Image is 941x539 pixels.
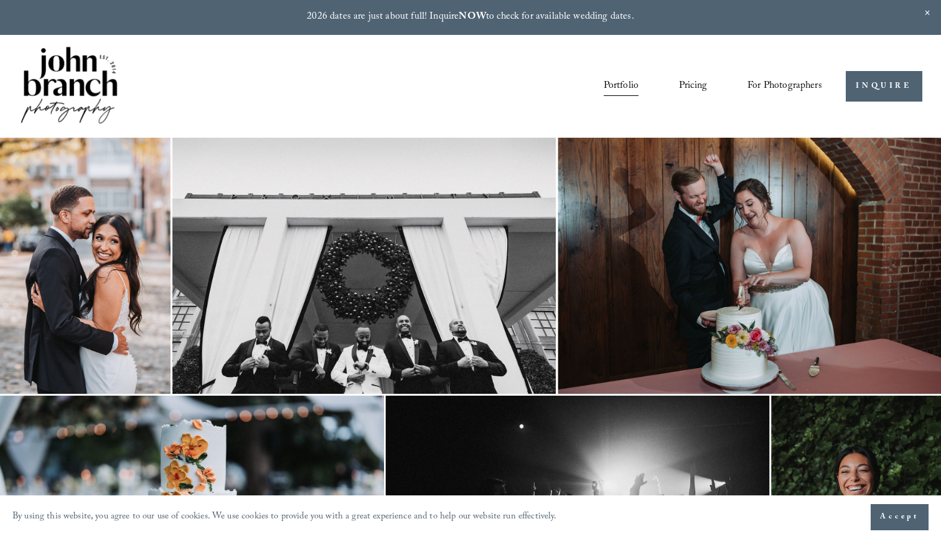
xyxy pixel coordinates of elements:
[846,71,922,102] a: INQUIRE
[12,508,557,527] p: By using this website, you agree to our use of cookies. We use cookies to provide you with a grea...
[19,44,119,128] img: John Branch IV Photography
[679,76,707,97] a: Pricing
[747,76,822,97] a: folder dropdown
[604,76,639,97] a: Portfolio
[880,511,919,523] span: Accept
[172,138,556,394] img: Group of men in tuxedos standing under a large wreath on a building's entrance.
[871,504,929,530] button: Accept
[747,77,822,96] span: For Photographers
